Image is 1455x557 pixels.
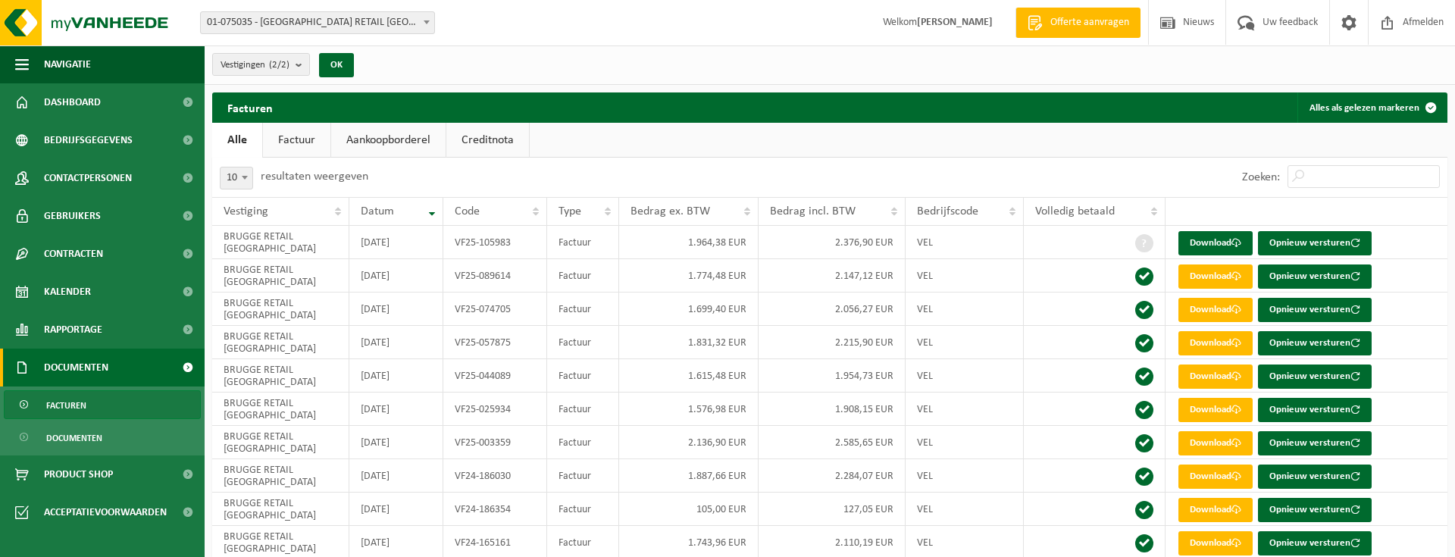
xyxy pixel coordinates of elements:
td: VF25-025934 [443,393,547,426]
td: 1.954,73 EUR [759,359,906,393]
td: VF24-186354 [443,493,547,526]
a: Download [1178,264,1253,289]
td: BRUGGE RETAIL [GEOGRAPHIC_DATA] [212,493,349,526]
span: Code [455,205,480,217]
td: VF25-044089 [443,359,547,393]
a: Creditnota [446,123,529,158]
a: Download [1178,398,1253,422]
span: Bedrijfsgegevens [44,121,133,159]
td: BRUGGE RETAIL [GEOGRAPHIC_DATA] [212,293,349,326]
td: Factuur [547,493,619,526]
button: Opnieuw versturen [1258,498,1372,522]
td: [DATE] [349,226,443,259]
td: 105,00 EUR [619,493,759,526]
label: resultaten weergeven [261,171,368,183]
span: Bedrag incl. BTW [770,205,856,217]
td: [DATE] [349,459,443,493]
td: 2.215,90 EUR [759,326,906,359]
button: OK [319,53,354,77]
td: 1.576,98 EUR [619,393,759,426]
td: 2.147,12 EUR [759,259,906,293]
td: VEL [906,493,1024,526]
a: Download [1178,365,1253,389]
a: Download [1178,531,1253,555]
td: VF25-074705 [443,293,547,326]
td: BRUGGE RETAIL [GEOGRAPHIC_DATA] [212,326,349,359]
td: 1.908,15 EUR [759,393,906,426]
span: Type [559,205,581,217]
td: VEL [906,459,1024,493]
span: Facturen [46,391,86,420]
td: VF25-089614 [443,259,547,293]
td: Factuur [547,459,619,493]
td: 1.774,48 EUR [619,259,759,293]
td: [DATE] [349,293,443,326]
a: Aankoopborderel [331,123,446,158]
td: BRUGGE RETAIL [GEOGRAPHIC_DATA] [212,426,349,459]
count: (2/2) [269,60,289,70]
td: Factuur [547,359,619,393]
td: Factuur [547,259,619,293]
span: Acceptatievoorwaarden [44,493,167,531]
td: 1.964,38 EUR [619,226,759,259]
td: 1.831,32 EUR [619,326,759,359]
td: [DATE] [349,326,443,359]
span: Bedrag ex. BTW [630,205,710,217]
a: Download [1178,231,1253,255]
td: VEL [906,326,1024,359]
td: VF25-105983 [443,226,547,259]
td: VF24-186030 [443,459,547,493]
span: Vestiging [224,205,268,217]
a: Factuur [263,123,330,158]
td: VF25-003359 [443,426,547,459]
button: Opnieuw versturen [1258,365,1372,389]
td: 1.615,48 EUR [619,359,759,393]
button: Opnieuw versturen [1258,298,1372,322]
button: Opnieuw versturen [1258,331,1372,355]
td: VEL [906,359,1024,393]
a: Download [1178,431,1253,455]
td: Factuur [547,326,619,359]
td: VEL [906,393,1024,426]
span: Contracten [44,235,103,273]
button: Opnieuw versturen [1258,531,1372,555]
span: Navigatie [44,45,91,83]
button: Opnieuw versturen [1258,231,1372,255]
td: [DATE] [349,393,443,426]
td: 2.376,90 EUR [759,226,906,259]
td: [DATE] [349,359,443,393]
span: 10 [221,167,252,189]
td: Factuur [547,293,619,326]
a: Offerte aanvragen [1015,8,1141,38]
td: BRUGGE RETAIL [GEOGRAPHIC_DATA] [212,359,349,393]
span: 01-075035 - BRUGGE RETAIL NV - BRUGGE [201,12,434,33]
h2: Facturen [212,92,288,122]
strong: [PERSON_NAME] [917,17,993,28]
td: 127,05 EUR [759,493,906,526]
button: Vestigingen(2/2) [212,53,310,76]
span: Dashboard [44,83,101,121]
td: Factuur [547,393,619,426]
td: VEL [906,426,1024,459]
td: 2.284,07 EUR [759,459,906,493]
span: Contactpersonen [44,159,132,197]
td: 2.136,90 EUR [619,426,759,459]
td: [DATE] [349,493,443,526]
label: Zoeken: [1242,171,1280,183]
a: Alle [212,123,262,158]
a: Facturen [4,390,201,419]
a: Documenten [4,423,201,452]
a: Download [1178,498,1253,522]
td: [DATE] [349,259,443,293]
span: Volledig betaald [1035,205,1115,217]
td: 1.887,66 EUR [619,459,759,493]
td: Factuur [547,226,619,259]
a: Download [1178,331,1253,355]
button: Opnieuw versturen [1258,398,1372,422]
span: Gebruikers [44,197,101,235]
button: Opnieuw versturen [1258,431,1372,455]
span: 01-075035 - BRUGGE RETAIL NV - BRUGGE [200,11,435,34]
a: Download [1178,465,1253,489]
button: Opnieuw versturen [1258,264,1372,289]
td: Factuur [547,426,619,459]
